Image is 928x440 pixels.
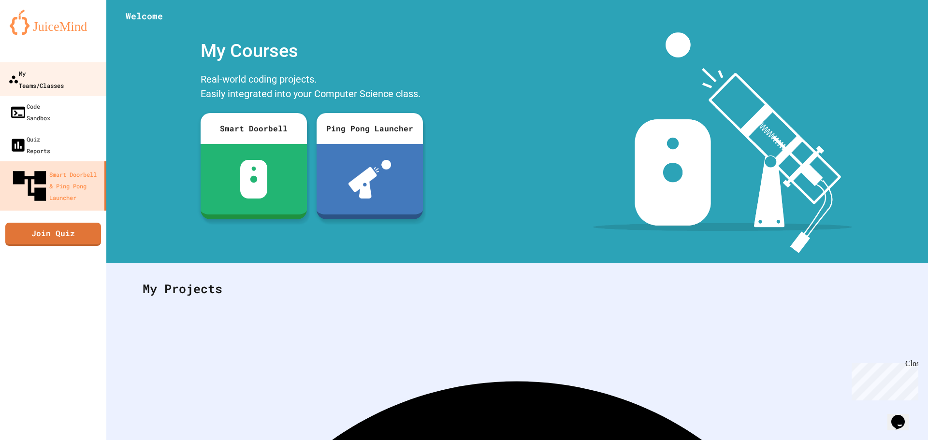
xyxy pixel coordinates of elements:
[10,133,50,156] div: Quiz Reports
[4,4,67,61] div: Chat with us now!Close
[8,67,64,91] div: My Teams/Classes
[10,10,97,35] img: logo-orange.svg
[196,70,428,106] div: Real-world coding projects. Easily integrated into your Computer Science class.
[317,113,423,144] div: Ping Pong Launcher
[848,359,918,400] iframe: chat widget
[133,270,901,308] div: My Projects
[201,113,307,144] div: Smart Doorbell
[10,166,101,206] div: Smart Doorbell & Ping Pong Launcher
[348,160,391,199] img: ppl-with-ball.png
[5,223,101,246] a: Join Quiz
[593,32,852,253] img: banner-image-my-projects.png
[10,100,50,124] div: Code Sandbox
[196,32,428,70] div: My Courses
[240,160,268,199] img: sdb-white.svg
[887,401,918,430] iframe: chat widget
